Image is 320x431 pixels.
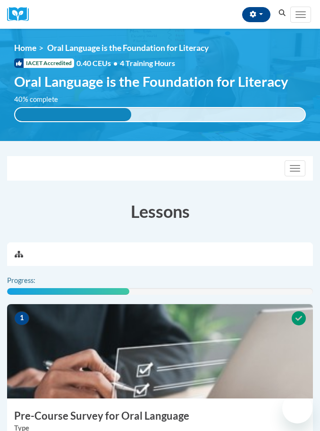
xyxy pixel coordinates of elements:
span: IACET Accredited [14,58,74,68]
span: Oral Language is the Foundation for Literacy [14,73,288,90]
iframe: Button to launch messaging window [282,393,312,423]
span: 1 [14,311,29,325]
span: 4 Training Hours [120,58,175,67]
a: Home [14,43,36,53]
button: Account Settings [242,7,270,22]
button: Search [275,8,289,19]
span: • [113,58,118,67]
h3: Lessons [7,199,313,223]
img: Course Image [7,304,313,398]
a: Cox Campus [7,7,35,22]
span: Oral Language is the Foundation for Literacy [47,43,209,53]
div: 40% complete [15,108,131,121]
label: Progress: [7,275,61,286]
span: 0.40 CEUs [76,58,120,68]
h3: Pre-Course Survey for Oral Language [7,409,313,423]
img: Logo brand [7,7,35,22]
label: 40% complete [14,94,68,105]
